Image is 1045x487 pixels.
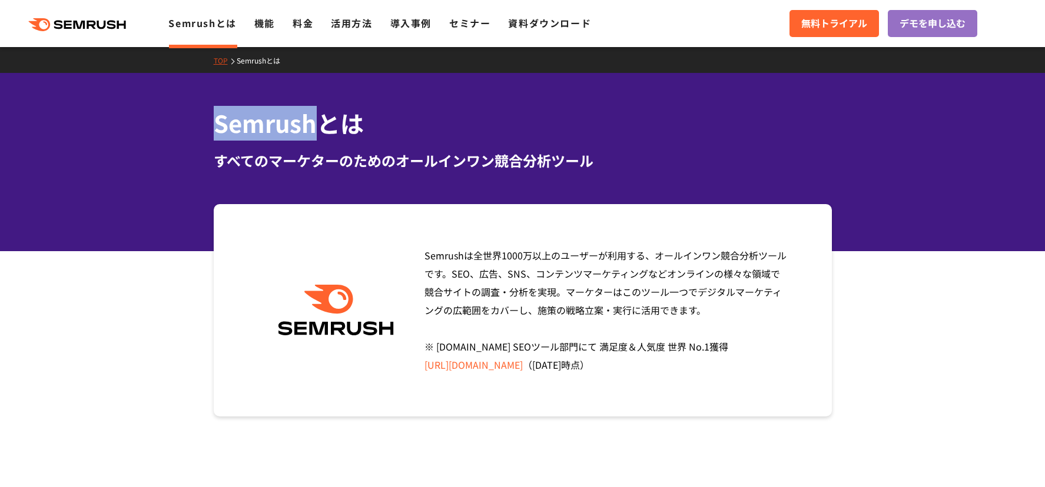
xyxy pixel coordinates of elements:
[789,10,879,37] a: 無料トライアル
[214,150,832,171] div: すべてのマーケターのためのオールインワン競合分析ツール
[214,55,237,65] a: TOP
[888,10,977,37] a: デモを申し込む
[254,16,275,30] a: 機能
[293,16,313,30] a: 料金
[424,358,523,372] a: [URL][DOMAIN_NAME]
[272,285,400,336] img: Semrush
[508,16,591,30] a: 資料ダウンロード
[449,16,490,30] a: セミナー
[390,16,432,30] a: 導入事例
[214,106,832,141] h1: Semrushとは
[331,16,372,30] a: 活用方法
[237,55,289,65] a: Semrushとは
[900,16,966,31] span: デモを申し込む
[424,248,787,372] span: Semrushは全世界1000万以上のユーザーが利用する、オールインワン競合分析ツールです。SEO、広告、SNS、コンテンツマーケティングなどオンラインの様々な領域で競合サイトの調査・分析を実現...
[168,16,236,30] a: Semrushとは
[801,16,867,31] span: 無料トライアル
